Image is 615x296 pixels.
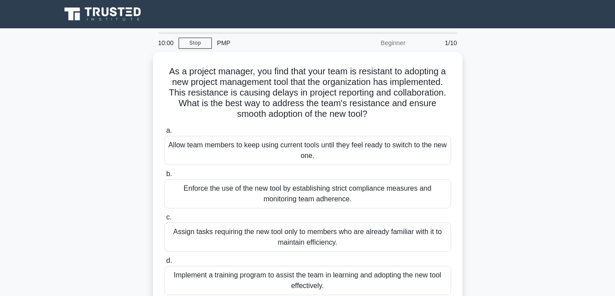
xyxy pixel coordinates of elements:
span: b. [166,170,172,177]
div: Enforce the use of the new tool by establishing strict compliance measures and monitoring team ad... [164,179,451,208]
div: 1/10 [411,34,462,52]
a: Stop [179,38,212,49]
div: Allow team members to keep using current tools until they feel ready to switch to the new one. [164,136,451,165]
span: a. [166,127,172,134]
span: c. [166,213,172,221]
h5: As a project manager, you find that your team is resistant to adopting a new project management t... [164,66,452,120]
div: Beginner [333,34,411,52]
div: PMP [212,34,333,52]
div: 10:00 [153,34,179,52]
div: Implement a training program to assist the team in learning and adopting the new tool effectively. [164,266,451,295]
div: Assign tasks requiring the new tool only to members who are already familiar with it to maintain ... [164,223,451,252]
span: d. [166,257,172,264]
